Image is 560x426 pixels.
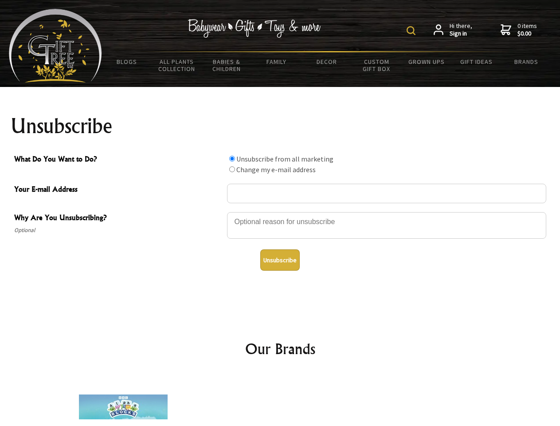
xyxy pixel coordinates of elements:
[227,212,546,239] textarea: Why Are You Unsubscribing?
[188,19,321,38] img: Babywear - Gifts - Toys & more
[227,184,546,203] input: Your E-mail Address
[302,52,352,71] a: Decor
[102,52,152,71] a: BLOGS
[14,154,223,166] span: What Do You Want to Do?
[517,30,537,38] strong: $0.00
[202,52,252,78] a: Babies & Children
[152,52,202,78] a: All Plants Collection
[229,166,235,172] input: What Do You Want to Do?
[401,52,451,71] a: Grown Ups
[517,22,537,38] span: 0 items
[9,9,102,83] img: Babyware - Gifts - Toys and more...
[501,52,552,71] a: Brands
[236,154,333,163] label: Unsubscribe from all marketing
[229,156,235,162] input: What Do You Want to Do?
[434,22,472,38] a: Hi there,Sign in
[14,184,223,197] span: Your E-mail Address
[252,52,302,71] a: Family
[352,52,402,78] a: Custom Gift Box
[18,338,543,359] h2: Our Brands
[451,52,501,71] a: Gift Ideas
[11,115,550,137] h1: Unsubscribe
[450,30,472,38] strong: Sign in
[236,165,316,174] label: Change my e-mail address
[260,249,300,271] button: Unsubscribe
[14,212,223,225] span: Why Are You Unsubscribing?
[407,26,415,35] img: product search
[14,225,223,236] span: Optional
[450,22,472,38] span: Hi there,
[501,22,537,38] a: 0 items$0.00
